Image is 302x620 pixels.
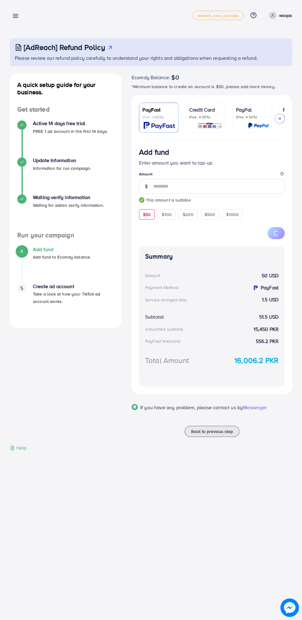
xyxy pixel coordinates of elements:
[183,211,194,218] span: $200
[139,197,145,203] img: guide
[226,211,239,218] span: $1000
[139,197,285,203] small: This amount is suitable
[261,284,279,291] strong: PayFast
[243,404,267,411] span: Messenger
[236,115,269,120] p: (Fee: 4.50%)
[145,338,182,344] div: PayFast fee
[252,284,259,291] img: payment
[33,202,104,209] p: Waiting for admin verify information.
[24,43,105,52] h3: [AdReach] Refund Policy
[10,106,122,113] h4: Get started
[132,404,138,410] img: Popup guide
[139,159,285,166] p: Enter amount you want to top-up
[259,313,279,320] strong: 51.5 USD
[185,426,239,437] button: Back to previous step
[33,128,108,135] p: FREE 1 ad account in the first 14 days.
[262,272,279,279] strong: 50 USD
[139,148,169,157] h3: Add fund
[142,106,175,113] p: PayFast
[15,54,288,62] p: Please review our refund policy carefully to understand your rights and obligations when requesti...
[236,106,269,113] p: PayPal
[198,122,222,129] img: card
[143,211,151,218] span: $50
[10,194,122,231] li: Waiting verify information
[10,283,122,320] li: Create ad account
[139,171,285,179] legend: Amount
[248,122,269,129] img: card
[145,355,189,366] div: Total Amount
[145,326,183,332] div: Converted subtotal
[10,444,27,451] div: Help
[10,120,122,157] li: Active 14 days free trial
[132,74,170,81] span: Ecomdy Balance:
[191,428,233,434] span: Back to previous step
[33,290,114,305] p: Take a look at how your TikTok ad account works.
[145,284,178,291] div: Payment Method
[169,339,181,344] small: (3.60%)
[33,253,90,261] p: Add fund to Ecomdy balance
[33,283,114,289] h4: Create ad account
[189,115,222,120] p: (Fee: 4.00%)
[33,247,90,252] h4: Add fund
[171,74,179,81] span: $0
[162,211,172,218] span: $100
[254,326,279,333] strong: 15,450 PKR
[279,12,292,19] p: waqas
[175,298,186,303] small: (3.00%)
[20,248,23,255] span: 4
[280,598,299,617] img: image
[235,355,279,366] strong: 16,006.2 PKR
[33,157,91,163] h4: Update Information
[142,115,175,120] p: (Fee: 3.60%)
[189,106,222,113] p: Credit Card
[10,231,122,239] h4: Run your campaign
[197,14,239,18] span: adreach_new_package
[33,165,91,172] p: Information for run campaign.
[140,404,243,411] span: If you have any problem, please contact us by
[192,11,244,20] a: adreach_new_package
[145,313,164,320] div: Subtotal
[145,253,279,260] h4: Summary
[10,157,122,194] li: Update Information
[20,285,23,292] span: 5
[266,11,292,19] a: waqas
[145,272,160,279] div: Amount
[33,120,108,126] h4: Active 14 days free trial
[256,338,279,345] strong: 556.2 PKR
[205,211,215,218] span: $500
[10,81,122,96] h4: A quick setup guide for your business.
[33,194,104,200] h4: Waiting verify information
[262,296,279,303] strong: 1.5 USD
[132,83,292,90] p: *Minimum balance to create an account is $50, please add more money.
[10,247,122,283] li: Add fund
[144,122,175,129] img: card
[145,297,188,303] div: Service charge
